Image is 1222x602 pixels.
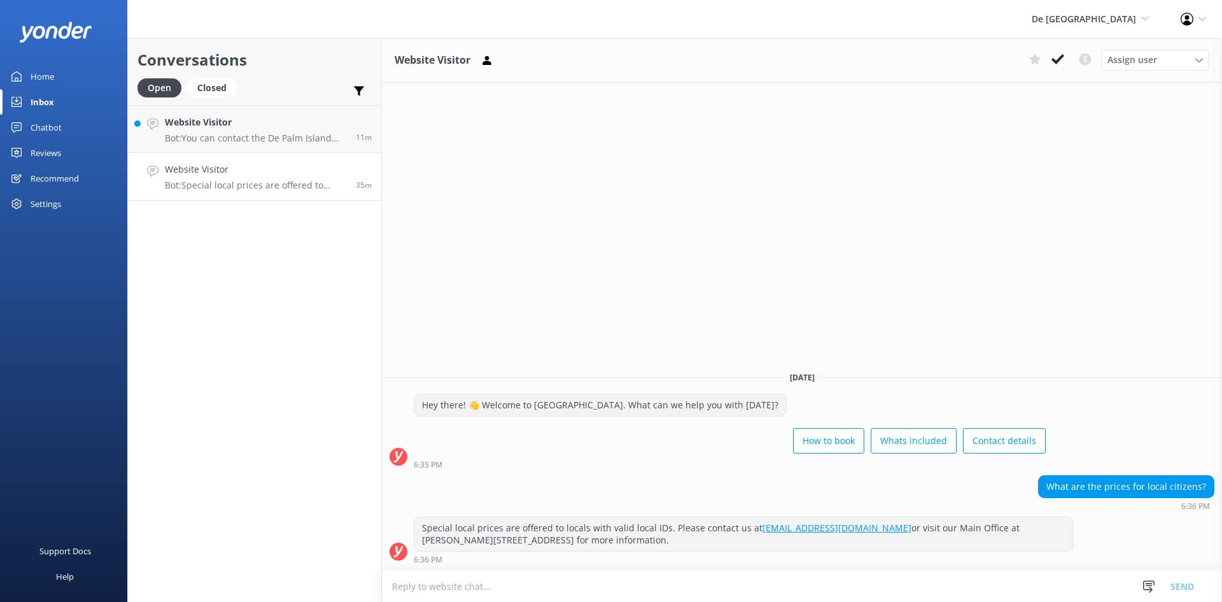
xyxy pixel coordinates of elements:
[165,133,346,144] p: Bot: You can contact the De Palm Island team at [EMAIL_ADDRESS][DOMAIN_NAME].
[414,394,786,416] div: Hey there! 👋 Welcome to [GEOGRAPHIC_DATA]. What can we help you with [DATE]?
[31,166,79,191] div: Recommend
[793,428,864,454] button: How to book
[762,522,911,534] a: [EMAIL_ADDRESS][DOMAIN_NAME]
[1107,53,1157,67] span: Assign user
[39,538,91,564] div: Support Docs
[963,428,1046,454] button: Contact details
[871,428,957,454] button: Whats included
[165,115,346,129] h4: Website Visitor
[128,153,381,201] a: Website VisitorBot:Special local prices are offered to locals with valid local IDs. Please contac...
[414,461,442,469] strong: 6:35 PM
[31,64,54,89] div: Home
[31,191,61,217] div: Settings
[414,460,1046,469] div: Oct 14 2025 06:35pm (UTC -04:00) America/Caracas
[19,22,92,43] img: yonder-white-logo.png
[137,48,372,72] h2: Conversations
[782,372,822,383] span: [DATE]
[137,80,188,94] a: Open
[414,555,1074,564] div: Oct 14 2025 06:36pm (UTC -04:00) America/Caracas
[1101,50,1209,70] div: Assign User
[356,132,372,143] span: Oct 14 2025 06:59pm (UTC -04:00) America/Caracas
[356,180,372,190] span: Oct 14 2025 06:36pm (UTC -04:00) America/Caracas
[31,115,62,140] div: Chatbot
[395,52,470,69] h3: Website Visitor
[31,89,54,115] div: Inbox
[1032,13,1136,25] span: De [GEOGRAPHIC_DATA]
[1181,503,1210,510] strong: 6:36 PM
[188,80,242,94] a: Closed
[165,180,346,191] p: Bot: Special local prices are offered to locals with valid local IDs. Please contact us at [EMAIL...
[188,78,236,97] div: Closed
[414,556,442,564] strong: 6:36 PM
[137,78,181,97] div: Open
[56,564,74,589] div: Help
[31,140,61,166] div: Reviews
[1038,501,1214,510] div: Oct 14 2025 06:36pm (UTC -04:00) America/Caracas
[414,517,1073,551] div: Special local prices are offered to locals with valid local IDs. Please contact us at or visit ou...
[1039,476,1214,498] div: What are the prices for local citizens?
[165,162,346,176] h4: Website Visitor
[128,105,381,153] a: Website VisitorBot:You can contact the De Palm Island team at [EMAIL_ADDRESS][DOMAIN_NAME].11m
